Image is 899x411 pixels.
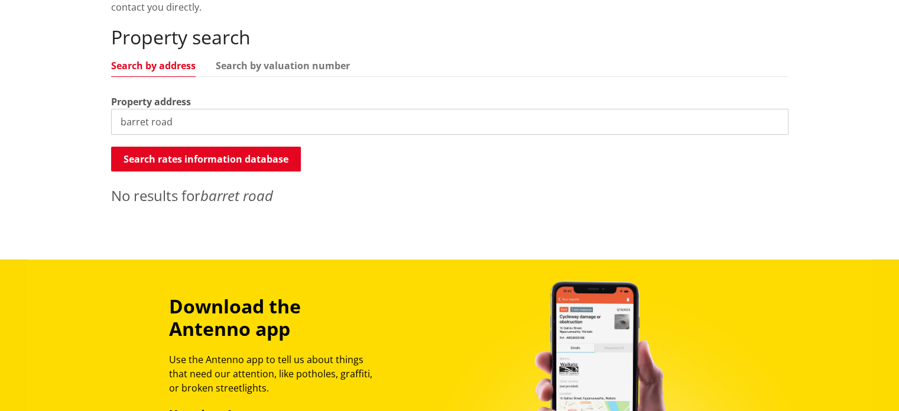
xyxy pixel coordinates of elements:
a: Search by valuation number [216,61,350,70]
a: Search by address [111,61,196,70]
button: Search rates information database [111,147,301,171]
h3: Download the Antenno app [169,295,383,341]
input: e.g. Duke Street NGARUAWAHIA [111,109,788,135]
em: barret road [200,186,273,205]
label: Property address [111,95,191,109]
p: No results for [111,185,788,206]
h2: Property search [111,26,788,48]
iframe: Messenger Launcher [845,361,887,404]
p: Use the Antenno app to tell us about things that need our attention, like potholes, graffiti, or ... [169,352,383,395]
